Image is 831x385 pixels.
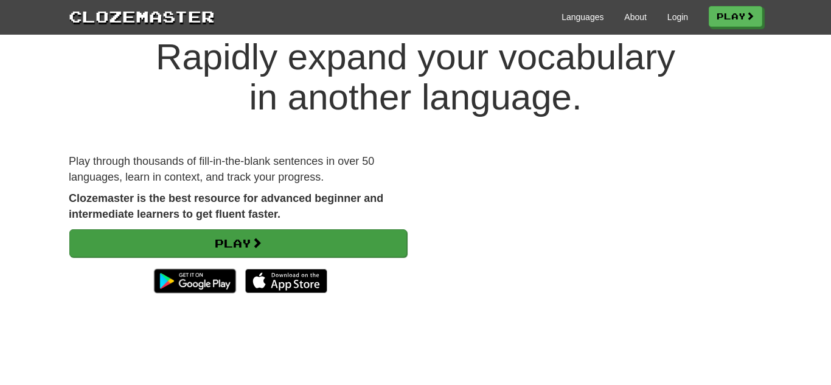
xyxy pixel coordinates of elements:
strong: Clozemaster is the best resource for advanced beginner and intermediate learners to get fluent fa... [69,192,383,220]
img: Get it on Google Play [148,263,242,299]
a: Clozemaster [69,5,215,27]
a: About [624,11,647,23]
a: Login [667,11,688,23]
img: Download_on_the_App_Store_Badge_US-UK_135x40-25178aeef6eb6b83b96f5f2d004eda3bffbb37122de64afbaef7... [245,269,327,293]
a: Languages [562,11,603,23]
p: Play through thousands of fill-in-the-blank sentences in over 50 languages, learn in context, and... [69,154,406,185]
a: Play [69,229,407,257]
a: Play [709,6,762,27]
